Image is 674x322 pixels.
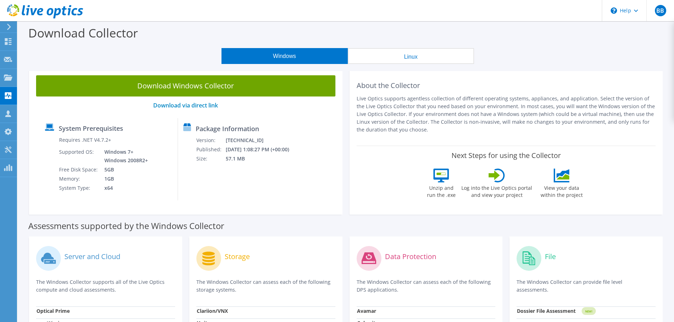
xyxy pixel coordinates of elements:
[59,183,99,193] td: System Type:
[385,253,436,260] label: Data Protection
[59,147,99,165] td: Supported OS:
[655,5,666,16] span: BB
[221,48,348,64] button: Windows
[28,25,138,41] label: Download Collector
[59,174,99,183] td: Memory:
[225,253,250,260] label: Storage
[59,136,111,144] label: Requires .NET V4.7.2+
[59,165,99,174] td: Free Disk Space:
[59,125,123,132] label: System Prerequisites
[99,147,149,165] td: Windows 7+ Windows 2008R2+
[357,95,656,134] p: Live Optics supports agentless collection of different operating systems, appliances, and applica...
[357,308,376,314] strong: Avamar
[196,145,225,154] td: Published:
[99,174,149,183] td: 1GB
[99,183,149,193] td: x64
[28,222,224,229] label: Assessments supported by the Windows Collector
[451,151,561,160] label: Next Steps for using the Collector
[348,48,474,64] button: Linux
[536,182,587,199] label: View your data within the project
[36,308,70,314] strong: Optical Prime
[357,81,656,90] h2: About the Collector
[225,145,299,154] td: [DATE] 1:08:27 PM (+00:00)
[36,278,175,294] p: The Windows Collector supports all of the Live Optics compute and cloud assessments.
[461,182,532,199] label: Log into the Live Optics portal and view your project
[545,253,556,260] label: File
[64,253,120,260] label: Server and Cloud
[196,125,259,132] label: Package Information
[153,101,218,109] a: Download via direct link
[99,165,149,174] td: 5GB
[36,75,335,96] a: Download Windows Collector
[517,308,576,314] strong: Dossier File Assessment
[196,136,225,145] td: Version:
[196,154,225,163] td: Size:
[517,278,656,294] p: The Windows Collector can provide file level assessments.
[225,154,299,163] td: 57.1 MB
[425,182,457,199] label: Unzip and run the .exe
[196,278,335,294] p: The Windows Collector can assess each of the following storage systems.
[197,308,228,314] strong: Clariion/VNX
[585,309,592,313] tspan: NEW!
[357,278,496,294] p: The Windows Collector can assess each of the following DPS applications.
[225,136,299,145] td: [TECHNICAL_ID]
[611,7,617,14] svg: \n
